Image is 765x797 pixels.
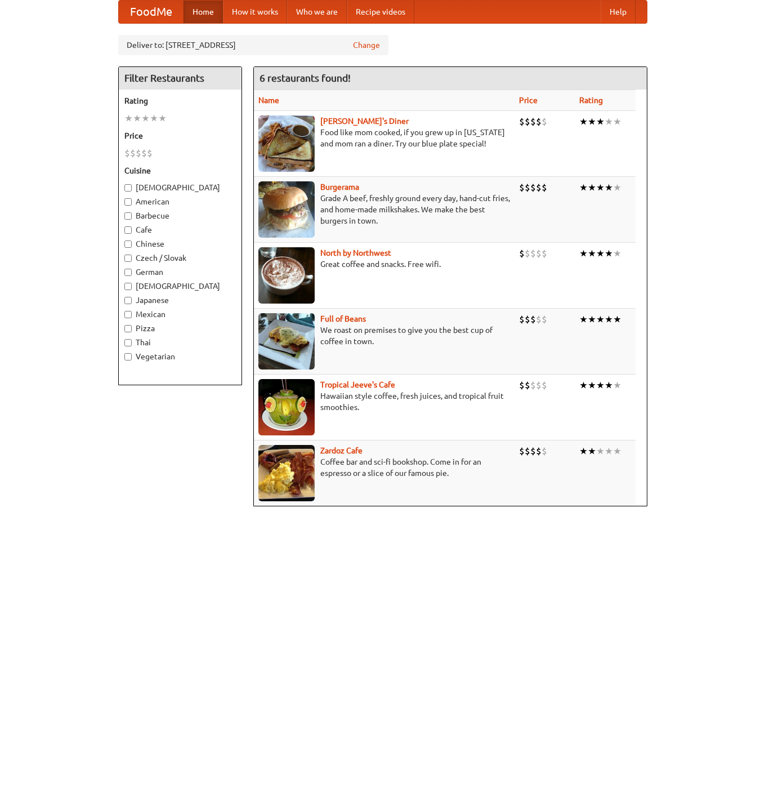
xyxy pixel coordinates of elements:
[588,445,596,457] li: ★
[124,238,236,250] label: Chinese
[519,247,525,260] li: $
[260,73,351,83] ng-pluralize: 6 restaurants found!
[258,247,315,304] img: north.jpg
[605,379,613,391] li: ★
[542,181,547,194] li: $
[258,445,315,501] img: zardoz.jpg
[258,379,315,435] img: jeeves.jpg
[519,445,525,457] li: $
[613,115,621,128] li: ★
[258,96,279,105] a: Name
[536,445,542,457] li: $
[605,247,613,260] li: ★
[605,445,613,457] li: ★
[536,181,542,194] li: $
[519,181,525,194] li: $
[320,117,409,126] a: [PERSON_NAME]'s Diner
[124,297,132,304] input: Japanese
[542,445,547,457] li: $
[347,1,414,23] a: Recipe videos
[536,379,542,391] li: $
[124,337,236,348] label: Thai
[258,390,510,413] p: Hawaiian style coffee, fresh juices, and tropical fruit smoothies.
[542,379,547,391] li: $
[579,379,588,391] li: ★
[613,379,621,391] li: ★
[150,112,158,124] li: ★
[124,351,236,362] label: Vegetarian
[519,313,525,326] li: $
[124,182,236,193] label: [DEMOGRAPHIC_DATA]
[124,339,132,346] input: Thai
[579,96,603,105] a: Rating
[530,115,536,128] li: $
[124,224,236,235] label: Cafe
[320,380,395,389] a: Tropical Jeeve's Cafe
[124,309,236,320] label: Mexican
[596,181,605,194] li: ★
[320,182,359,192] a: Burgerama
[525,379,530,391] li: $
[141,147,147,159] li: $
[124,212,132,220] input: Barbecue
[124,196,236,207] label: American
[542,313,547,326] li: $
[530,181,536,194] li: $
[124,210,236,221] label: Barbecue
[519,96,538,105] a: Price
[542,115,547,128] li: $
[258,127,510,149] p: Food like mom cooked, if you grew up in [US_STATE] and mom ran a diner. Try our blue plate special!
[258,181,315,238] img: burgerama.jpg
[320,314,366,323] a: Full of Beans
[136,147,141,159] li: $
[605,115,613,128] li: ★
[588,313,596,326] li: ★
[124,165,236,176] h5: Cuisine
[258,456,510,479] p: Coffee bar and sci-fi bookshop. Come in for an espresso or a slice of our famous pie.
[525,313,530,326] li: $
[519,379,525,391] li: $
[258,193,510,226] p: Grade A beef, freshly ground every day, hand-cut fries, and home-made milkshakes. We make the bes...
[124,353,132,360] input: Vegetarian
[542,247,547,260] li: $
[596,313,605,326] li: ★
[258,115,315,172] img: sallys.jpg
[613,181,621,194] li: ★
[525,247,530,260] li: $
[605,313,613,326] li: ★
[605,181,613,194] li: ★
[124,252,236,264] label: Czech / Slovak
[613,247,621,260] li: ★
[596,115,605,128] li: ★
[287,1,347,23] a: Who we are
[320,248,391,257] a: North by Northwest
[525,115,530,128] li: $
[124,283,132,290] input: [DEMOGRAPHIC_DATA]
[158,112,167,124] li: ★
[124,255,132,262] input: Czech / Slovak
[124,184,132,192] input: [DEMOGRAPHIC_DATA]
[601,1,636,23] a: Help
[320,446,363,455] b: Zardoz Cafe
[588,115,596,128] li: ★
[579,115,588,128] li: ★
[579,313,588,326] li: ★
[530,247,536,260] li: $
[124,112,133,124] li: ★
[118,35,388,55] div: Deliver to: [STREET_ADDRESS]
[141,112,150,124] li: ★
[525,445,530,457] li: $
[596,445,605,457] li: ★
[530,445,536,457] li: $
[525,181,530,194] li: $
[124,311,132,318] input: Mexican
[536,247,542,260] li: $
[530,313,536,326] li: $
[124,241,132,248] input: Chinese
[124,226,132,234] input: Cafe
[536,115,542,128] li: $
